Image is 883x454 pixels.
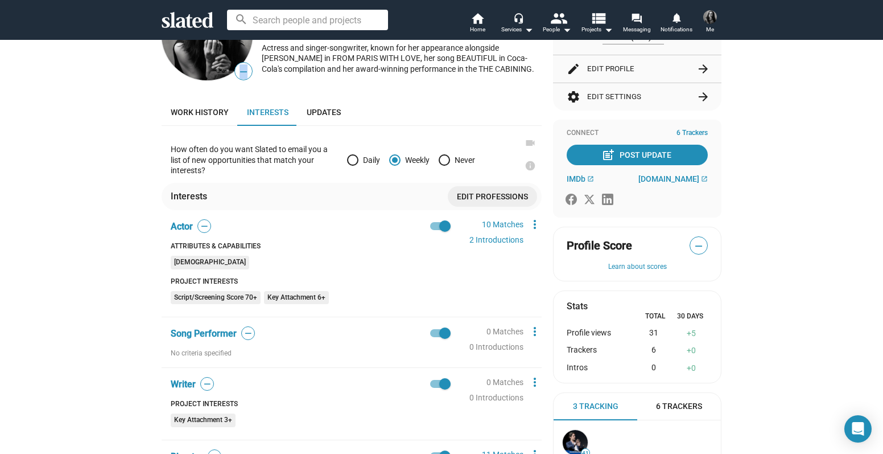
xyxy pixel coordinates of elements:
[171,349,451,358] div: No criteria specified
[247,108,288,117] span: Interests
[262,43,542,75] div: Actress and singer-songwriter, known for her appearance alongside [PERSON_NAME] in FROM PARIS WIT...
[567,345,632,356] div: Trackers
[171,400,451,409] div: Project Interests
[690,239,707,253] span: —
[486,326,523,337] div: 0 Matches
[550,10,567,26] mat-icon: people
[560,23,573,36] mat-icon: arrow_drop_down
[528,375,542,389] mat-icon: more_vert
[638,174,699,183] span: [DOMAIN_NAME]
[567,145,708,165] button: Post Update
[525,137,536,149] mat-icon: videocam
[235,64,252,79] span: —
[604,145,671,165] div: Post Update
[675,363,708,374] div: 0
[567,90,580,104] mat-icon: settings
[623,23,651,36] span: Messaging
[567,83,708,111] button: Edit Settings
[703,10,717,24] img: Melissa Mars
[671,12,682,23] mat-icon: notifications
[672,312,708,321] div: 30 Days
[171,379,196,390] span: Writer
[307,108,341,117] span: Updates
[457,186,528,207] span: Edit professions
[401,156,430,165] span: Weekly
[567,62,580,76] mat-icon: edit
[171,414,236,427] mat-chip: Key Attachment 3+
[519,160,542,183] a: Learn more
[590,10,606,26] mat-icon: view_list
[171,291,261,305] mat-chip: Script/Screening Score 70+
[701,175,708,182] mat-icon: open_in_new
[567,174,585,183] span: IMDb
[469,342,523,353] div: 0 Introductions
[450,156,475,165] span: Never
[637,312,672,321] div: Total
[162,99,238,126] a: Work history
[567,263,708,272] button: Learn about scores
[525,160,536,171] mat-icon: info
[486,377,523,388] div: 0 Matches
[706,23,714,36] span: Me
[573,401,618,412] span: 3 Tracking
[448,186,537,207] button: Open an edit user professions bottom sheet
[513,13,523,23] mat-icon: headset_mic
[528,325,542,338] mat-icon: more_vert
[587,175,594,182] mat-icon: open_in_new
[567,363,632,374] div: Intros
[198,221,211,232] span: —
[696,90,710,104] mat-icon: arrow_forward
[238,99,298,126] a: Interests
[171,108,229,117] span: Work history
[522,23,535,36] mat-icon: arrow_drop_down
[577,11,617,36] button: Projects
[844,415,872,443] div: Open Intercom Messenger
[675,345,708,356] div: 0
[657,11,696,36] a: Notifications
[501,23,533,36] div: Services
[171,277,451,287] div: Project Interests
[171,256,249,269] mat-chip: [DEMOGRAPHIC_DATA]
[687,346,691,355] span: +
[171,144,338,176] p: How often do you want Slated to email you a list of new opportunities that match your interests?
[696,62,710,76] mat-icon: arrow_forward
[201,379,213,390] span: —
[567,328,632,339] div: Profile views
[298,99,350,126] a: Updates
[482,220,523,229] a: 10 Matches
[537,11,577,36] button: People
[676,129,708,138] span: 6 Trackers
[632,345,675,356] div: 6
[457,11,497,36] a: Home
[687,329,691,338] span: +
[696,8,724,38] button: Melissa MarsMe
[497,11,537,36] button: Services
[687,363,691,373] span: +
[656,401,702,412] span: 6 Trackers
[528,218,542,231] mat-icon: more_vert
[567,129,708,138] div: Connect
[567,174,594,183] a: IMDb
[469,235,523,244] a: 2 Introductions
[631,13,642,23] mat-icon: forum
[264,291,329,305] mat-chip: Key Attachment 6+
[601,23,615,36] mat-icon: arrow_drop_down
[617,11,657,36] a: Messaging
[567,300,588,312] mat-card-title: Stats
[469,392,523,403] div: 0 Introductions
[638,174,708,183] a: [DOMAIN_NAME]
[171,328,237,339] span: Song Performer
[543,23,571,36] div: People
[581,23,613,36] span: Projects
[470,23,485,36] span: Home
[171,221,193,232] span: Actor
[632,363,675,374] div: 0
[227,10,388,30] input: Search people and projects
[567,55,708,83] button: Edit Profile
[601,148,615,162] mat-icon: post_add
[632,328,675,339] div: 31
[242,328,254,339] span: —
[171,242,451,251] div: Attributes & Capabilities
[661,23,692,36] span: Notifications
[675,328,708,339] div: 5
